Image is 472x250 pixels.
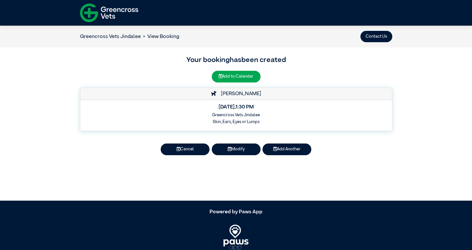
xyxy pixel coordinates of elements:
[80,2,138,24] img: f-logo
[84,104,387,110] h5: [DATE] , 1:30 PM
[84,113,387,118] h6: Greencross Vets Jindalee
[80,209,392,215] h5: Powered by Paws App
[360,31,392,42] button: Contact Us
[80,55,392,66] h3: Your booking has been created
[218,91,261,96] span: [PERSON_NAME]
[141,33,180,41] li: View Booking
[80,34,141,39] a: Greencross Vets Jindalee
[212,144,261,155] button: Modify
[263,144,311,155] button: Add Another
[161,144,209,155] button: Cancel
[212,71,261,82] button: Add to Calendar
[84,119,387,124] h6: Skin, Ears, Eyes or Lumps
[80,33,180,41] nav: breadcrumb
